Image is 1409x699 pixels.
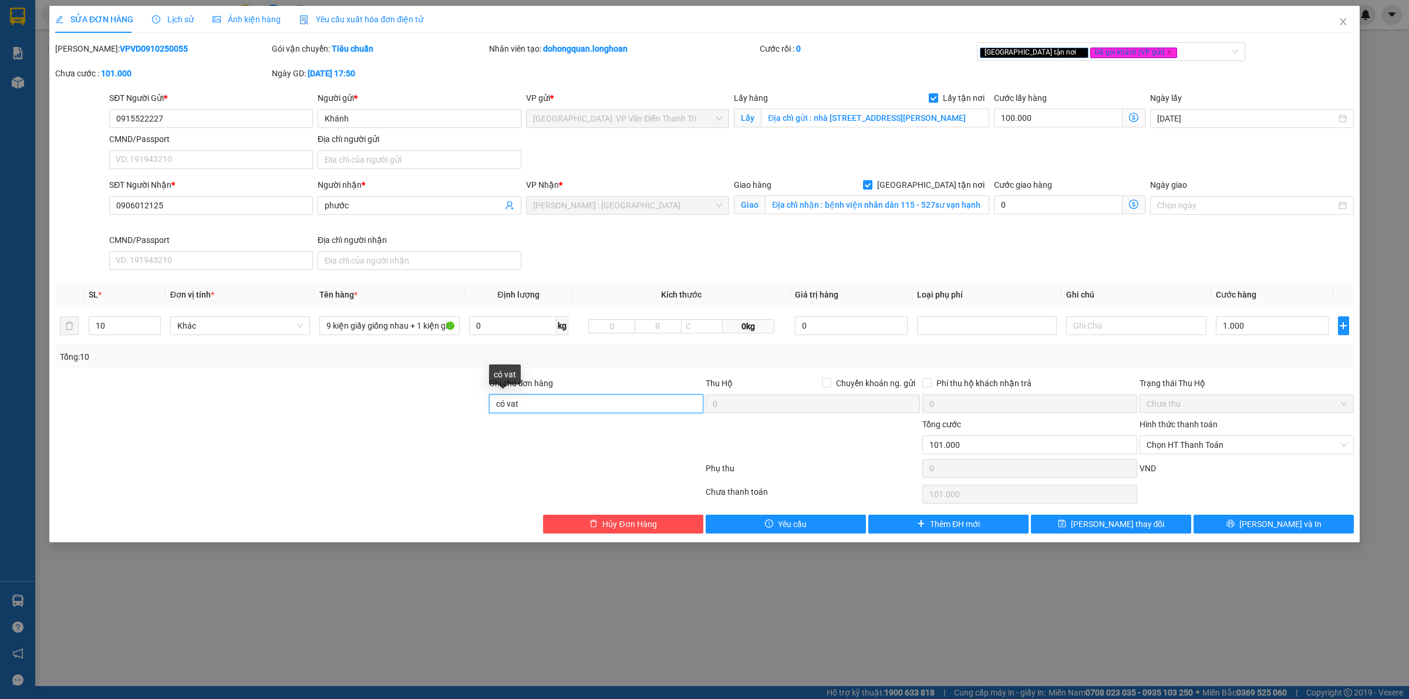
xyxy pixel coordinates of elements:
input: Ghi chú đơn hàng [489,394,703,413]
span: Hủy Đơn Hàng [602,518,656,531]
input: Lấy tận nơi [761,109,989,127]
strong: CSKH: [32,40,62,50]
input: Ghi Chú [1066,316,1206,335]
span: plus [1339,321,1349,330]
span: Thu Hộ [706,379,733,388]
span: Ngày in phiếu: 18:46 ngày [79,23,241,36]
input: Địa chỉ của người nhận [318,251,521,270]
div: Địa chỉ người nhận [318,234,521,246]
label: Cước lấy hàng [994,93,1047,103]
label: Ngày lấy [1150,93,1182,103]
input: VD: Bàn, Ghế [319,316,459,335]
b: dohongquan.longhoan [543,44,628,53]
div: có vat [489,364,521,384]
button: deleteHủy Đơn Hàng [543,515,703,533]
input: Địa chỉ của người gửi [318,150,521,169]
label: Ngày giao [1150,180,1187,190]
input: Cước giao hàng [994,195,1123,214]
th: Loại phụ phí [912,283,1061,306]
button: printer[PERSON_NAME] và In [1194,515,1354,533]
span: kg [557,316,568,335]
b: Tiêu chuẩn [332,44,373,53]
button: exclamation-circleYêu cầu [706,515,866,533]
button: plus [1338,316,1349,335]
div: SĐT Người Nhận [109,178,313,191]
button: Close [1327,6,1360,39]
span: Hồ Chí Minh : Kho Quận 12 [533,197,723,214]
span: Hà Nội: VP Văn Điển Thanh Trì [533,110,723,127]
div: VP gửi [526,92,730,104]
span: SL [89,290,98,299]
div: Người gửi [318,92,521,104]
span: Lịch sử [152,15,194,24]
input: R [635,319,682,333]
b: [DATE] 17:50 [308,69,355,78]
div: [PERSON_NAME]: [55,42,269,55]
span: Yêu cầu [778,518,807,531]
span: dollar-circle [1129,113,1138,122]
span: Cước hàng [1216,290,1256,299]
span: Lấy [734,109,761,127]
label: Ghi chú đơn hàng [489,379,554,388]
span: Chọn HT Thanh Toán [1147,436,1347,454]
div: Cước rồi : [760,42,974,55]
span: close [1078,49,1084,55]
div: Trạng thái Thu Hộ [1140,377,1354,390]
input: Cước lấy hàng [994,109,1123,127]
span: Phí thu hộ khách nhận trả [932,377,1036,390]
button: delete [60,316,79,335]
span: CÔNG TY TNHH CHUYỂN PHÁT NHANH BẢO AN [93,40,234,61]
span: Tên hàng [319,290,358,299]
span: [PERSON_NAME] và In [1239,518,1322,531]
div: Địa chỉ người gửi [318,133,521,146]
span: delete [589,519,598,529]
span: close [1339,17,1348,26]
span: Chuyển khoản ng. gửi [831,377,920,390]
span: Giá trị hàng [795,290,838,299]
span: user-add [505,201,514,210]
span: [GEOGRAPHIC_DATA] tận nơi [980,48,1088,58]
img: icon [299,15,309,25]
div: Nhân viên tạo: [489,42,758,55]
div: Chưa cước : [55,67,269,80]
span: printer [1226,519,1235,529]
span: [PERSON_NAME] thay đổi [1071,518,1165,531]
span: Đơn vị tính [170,290,214,299]
span: [PHONE_NUMBER] [5,40,89,60]
span: plus [917,519,925,529]
span: clock-circle [152,15,160,23]
label: Hình thức thanh toán [1140,420,1218,429]
span: close [1167,49,1172,55]
input: Ngày lấy [1157,112,1336,125]
span: Ảnh kiện hàng [213,15,281,24]
span: VND [1140,464,1156,473]
label: Cước giao hàng [994,180,1052,190]
div: CMND/Passport [109,133,313,146]
span: [GEOGRAPHIC_DATA] tận nơi [872,178,989,191]
div: Người nhận [318,178,521,191]
input: Ngày giao [1157,199,1336,212]
th: Ghi chú [1061,283,1211,306]
span: Định lượng [498,290,540,299]
div: Gói vận chuyển: [272,42,486,55]
span: save [1058,519,1066,529]
span: Khác [177,317,303,335]
b: 101.000 [101,69,132,78]
input: Giao tận nơi [765,195,989,214]
button: save[PERSON_NAME] thay đổi [1031,515,1191,533]
input: D [588,319,635,333]
strong: PHIẾU DÁN LÊN HÀNG [83,5,237,21]
span: VP Nhận [526,180,559,190]
div: SĐT Người Gửi [109,92,313,104]
span: edit [55,15,63,23]
input: C [681,319,723,333]
span: Mã đơn: VPVD1110250061 [5,71,180,87]
span: Yêu cầu xuất hóa đơn điện tử [299,15,423,24]
span: Chưa thu [1147,395,1347,413]
span: dollar-circle [1129,200,1138,209]
div: Phụ thu [704,462,921,482]
div: Ngày GD: [272,67,486,80]
span: Lấy tận nơi [938,92,989,104]
span: Thêm ĐH mới [930,518,980,531]
span: Kích thước [661,290,702,299]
